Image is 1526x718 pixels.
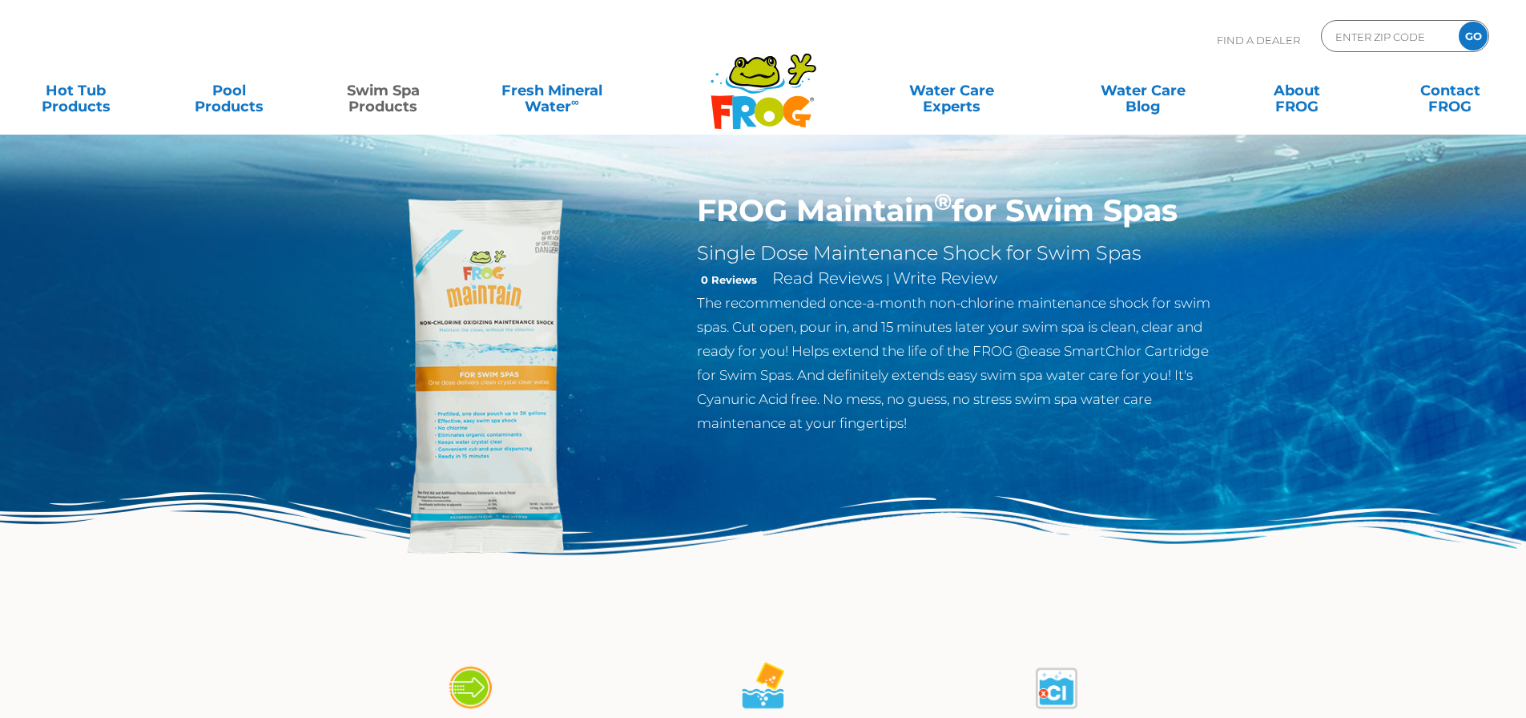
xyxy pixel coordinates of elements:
[855,75,1049,107] a: Water CareExperts
[697,241,1220,265] h2: Single Dose Maintenance Shock for Swim Spas
[307,192,674,559] img: ss-maintain-hero.png
[324,75,443,107] a: Swim SpaProducts
[441,660,497,716] img: maintain_4-01
[697,291,1220,435] p: The recommended once-a-month non-chlorine maintenance shock for swim spas. Cut open, pour in, and...
[1391,75,1510,107] a: ContactFROG
[735,660,791,716] img: maintain_4-02
[170,75,289,107] a: PoolProducts
[1217,20,1300,60] p: Find A Dealer
[772,268,883,288] a: Read Reviews
[702,32,825,130] img: Frog Products Logo
[1459,22,1488,50] input: GO
[1029,660,1085,716] img: maintain_4-03
[886,272,890,287] span: |
[701,273,757,286] strong: 0 Reviews
[893,268,997,288] a: Write Review
[571,95,579,108] sup: ∞
[697,192,1220,229] h1: FROG Maintain for Swim Spas
[1237,75,1356,107] a: AboutFROG
[934,188,952,216] sup: ®
[477,75,626,107] a: Fresh MineralWater∞
[1083,75,1202,107] a: Water CareBlog
[16,75,135,107] a: Hot TubProducts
